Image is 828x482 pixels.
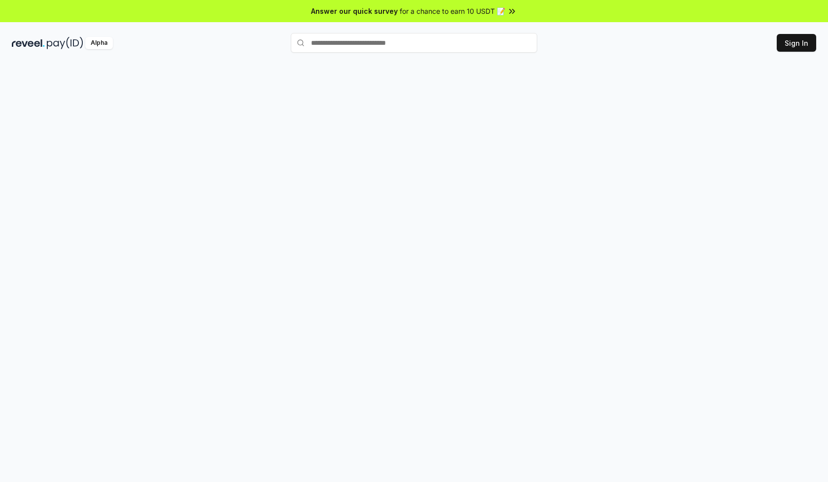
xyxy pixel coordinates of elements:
[777,34,816,52] button: Sign In
[311,6,398,16] span: Answer our quick survey
[400,6,505,16] span: for a chance to earn 10 USDT 📝
[85,37,113,49] div: Alpha
[12,37,45,49] img: reveel_dark
[47,37,83,49] img: pay_id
